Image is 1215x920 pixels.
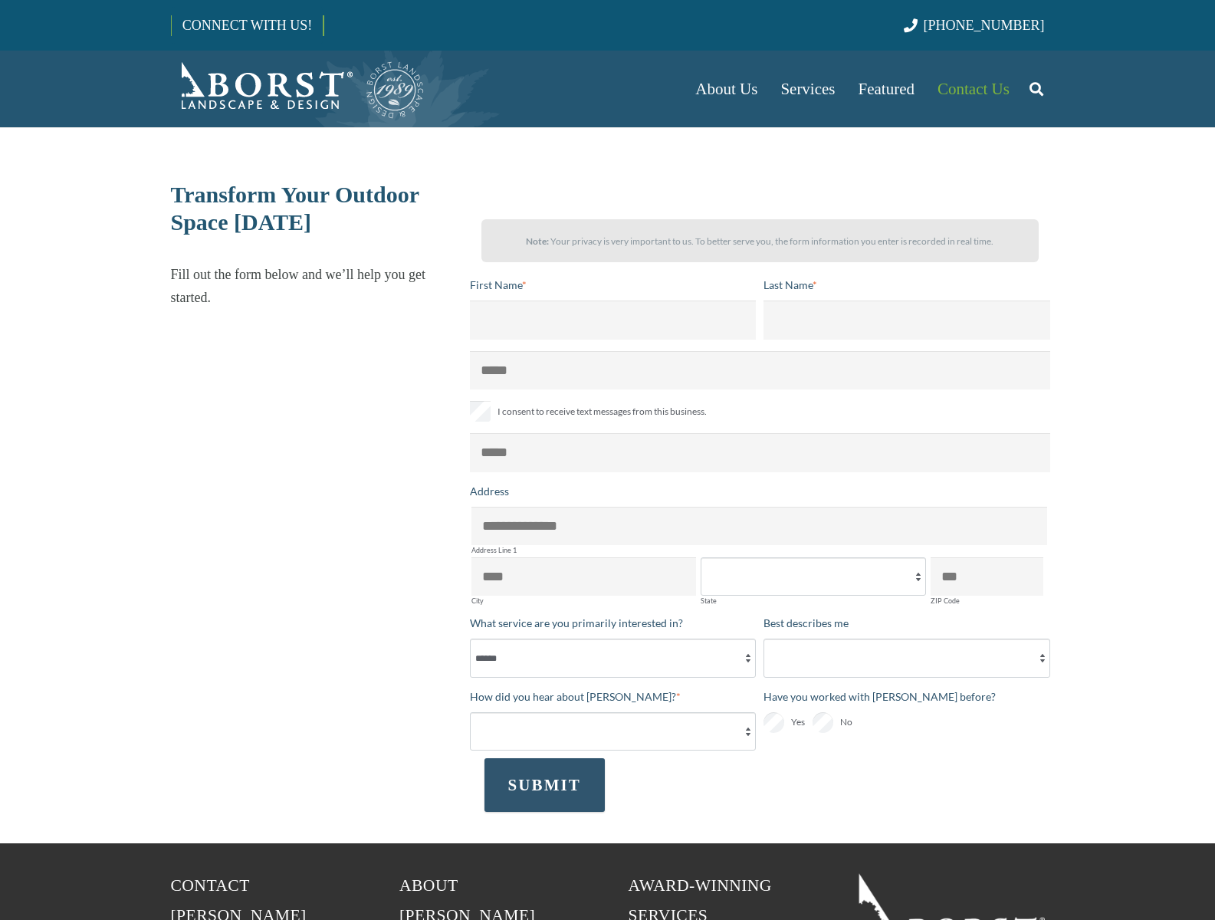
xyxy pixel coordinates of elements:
span: Address [470,485,509,498]
span: Featured [859,80,915,98]
span: Transform Your Outdoor Space [DATE] [171,182,419,235]
label: State [701,597,926,604]
a: [PHONE_NUMBER] [904,18,1044,33]
span: First Name [470,278,522,291]
input: I consent to receive text messages from this business. [470,401,491,422]
span: Best describes me [763,616,849,629]
input: Last Name* [763,301,1050,339]
input: No [813,712,833,733]
input: Yes [763,712,784,733]
select: Best describes me [763,639,1050,677]
span: How did you hear about [PERSON_NAME]? [470,690,676,703]
span: [PHONE_NUMBER] [924,18,1045,33]
span: I consent to receive text messages from this business. [497,402,707,421]
a: About Us [684,51,769,127]
span: Services [780,80,835,98]
a: Borst-Logo [171,58,425,120]
button: SUBMIT [484,758,605,812]
span: Have you worked with [PERSON_NAME] before? [763,690,996,703]
span: Last Name [763,278,813,291]
span: No [840,713,852,731]
label: ZIP Code [931,597,1043,604]
label: City [471,597,697,604]
select: What service are you primarily interested in? [470,639,757,677]
input: First Name* [470,301,757,339]
a: Contact Us [926,51,1021,127]
strong: Note: [526,235,549,247]
a: Search [1021,70,1052,108]
p: Your privacy is very important to us. To better serve you, the form information you enter is reco... [495,230,1025,253]
span: What service are you primarily interested in? [470,616,683,629]
span: Contact Us [938,80,1010,98]
label: Address Line 1 [471,547,1047,554]
a: CONNECT WITH US! [172,7,323,44]
select: How did you hear about [PERSON_NAME]?* [470,712,757,751]
a: Services [769,51,846,127]
a: Featured [847,51,926,127]
span: Yes [791,713,805,731]
span: About Us [695,80,757,98]
p: Fill out the form below and we’ll help you get started. [171,263,457,309]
